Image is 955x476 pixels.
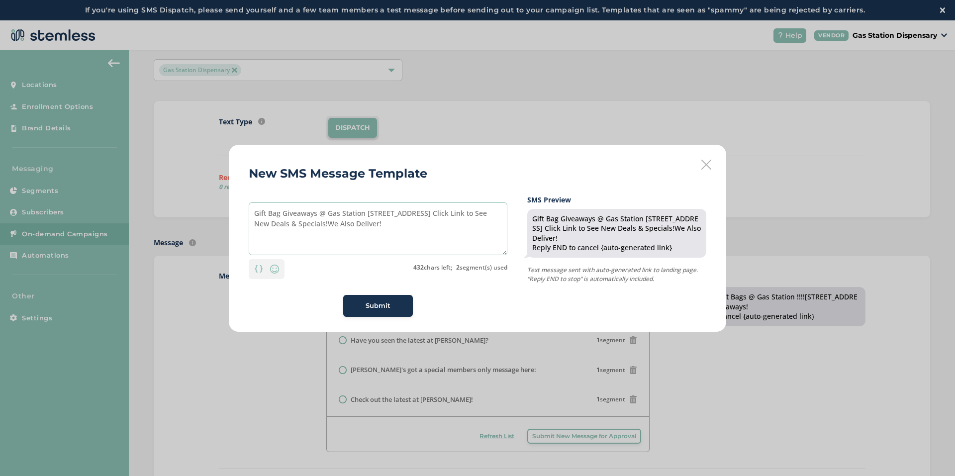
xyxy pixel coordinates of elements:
img: icon-brackets-fa390dc5.svg [255,265,263,272]
strong: 432 [413,263,424,272]
iframe: Chat Widget [905,428,955,476]
button: Submit [343,295,413,317]
h2: New SMS Message Template [249,165,427,183]
strong: 2 [456,263,460,272]
label: segment(s) used [456,263,507,272]
label: chars left; [413,263,452,272]
p: Text message sent with auto-generated link to landing page. “Reply END to stop” is automatically ... [527,266,706,284]
label: SMS Preview [527,194,706,205]
div: Gift Bag Giveaways @ Gas Station [STREET_ADDRESS] Click Link to See New Deals & Specials!We Also ... [532,214,701,253]
img: icon-smiley-d6edb5a7.svg [269,263,281,275]
span: Submit [366,301,390,311]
